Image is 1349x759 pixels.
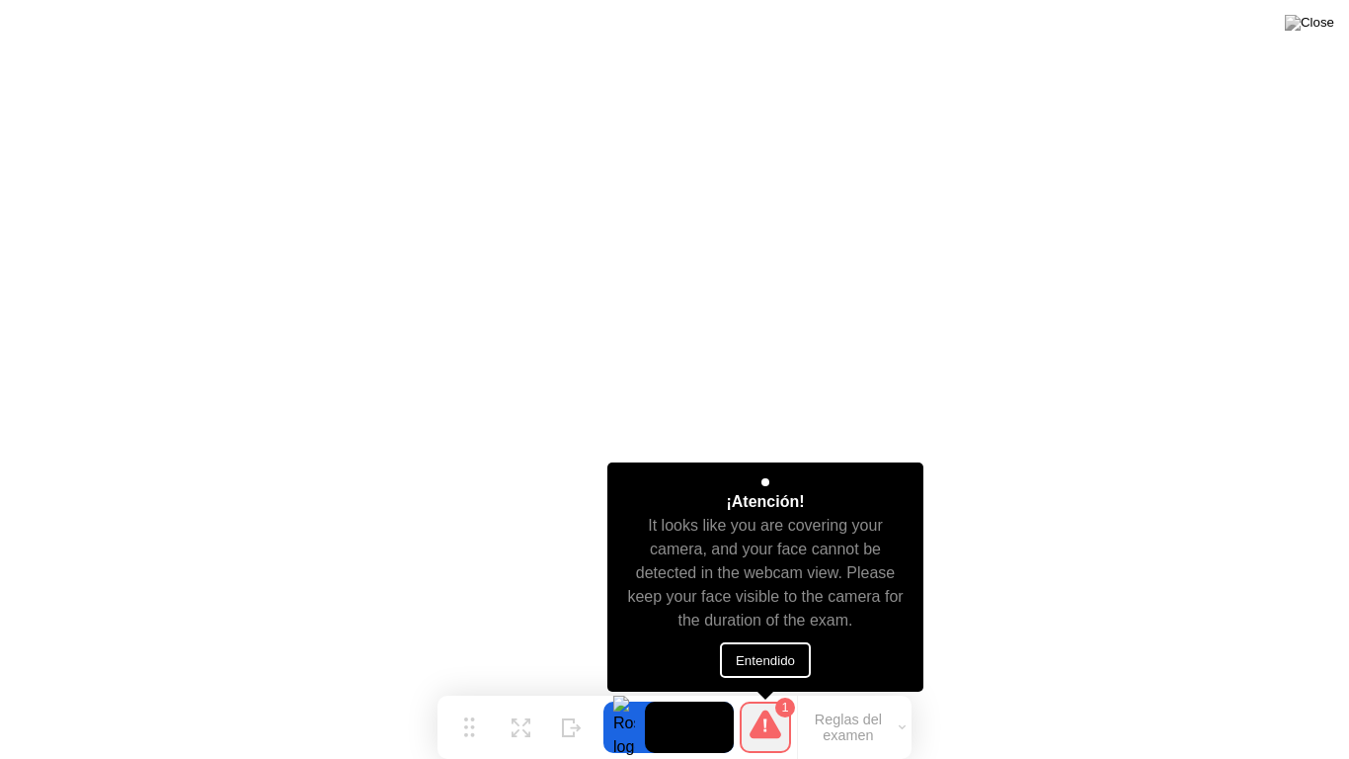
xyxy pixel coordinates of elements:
button: Entendido [720,642,811,678]
img: Close [1285,15,1334,31]
button: Reglas del examen [798,711,912,744]
div: ¡Atención! [726,490,804,514]
div: It looks like you are covering your camera, and your face cannot be detected in the webcam view. ... [625,514,907,632]
div: 1 [775,698,795,717]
